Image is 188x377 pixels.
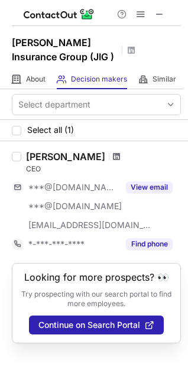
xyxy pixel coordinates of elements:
[24,7,95,21] img: ContactOut v5.3.10
[12,35,118,64] h1: [PERSON_NAME] Insurance Group (JIG )
[29,316,164,334] button: Continue on Search Portal
[126,181,173,193] button: Reveal Button
[71,74,127,84] span: Decision makers
[26,74,46,84] span: About
[26,151,105,162] div: [PERSON_NAME]
[18,99,90,110] div: Select department
[28,182,119,193] span: ***@[DOMAIN_NAME]
[26,164,181,174] div: CEO
[24,272,169,282] header: Looking for more prospects? 👀
[27,125,74,135] span: Select all (1)
[21,290,172,308] p: Try prospecting with our search portal to find more employees.
[126,238,173,250] button: Reveal Button
[38,320,140,330] span: Continue on Search Portal
[28,201,122,212] span: ***@[DOMAIN_NAME]
[28,220,151,230] span: [EMAIL_ADDRESS][DOMAIN_NAME]
[153,74,176,84] span: Similar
